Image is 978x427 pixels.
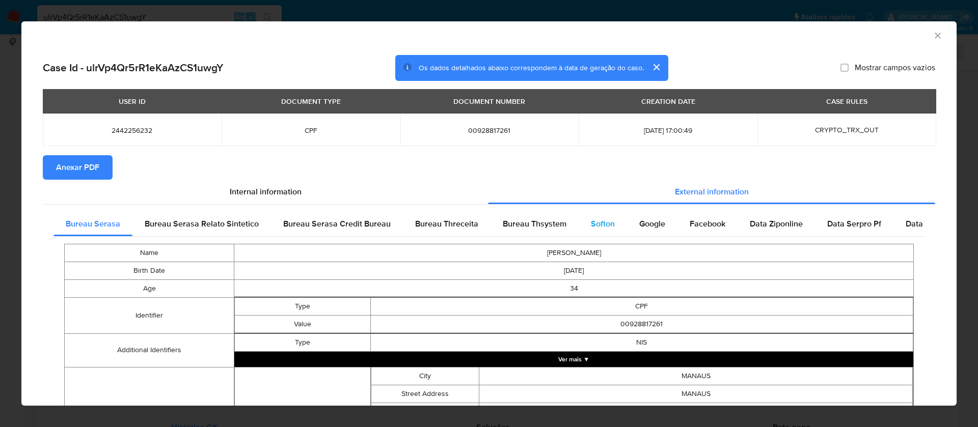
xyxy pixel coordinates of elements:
h2: Case Id - ulrVp4Qr5rR1eKaAzCS1uwgY [43,61,223,74]
span: Mostrar campos vazios [855,63,935,73]
div: Detailed info [43,180,935,204]
span: Bureau Serasa Relato Sintetico [145,218,259,230]
td: 34 [234,279,914,297]
span: External information [675,186,749,197]
td: Birth Date [65,262,234,279]
span: Data Serpro Pf [827,218,881,230]
span: Softon [591,218,615,230]
td: Type [235,333,370,351]
div: CREATION DATE [635,93,701,110]
span: Bureau Serasa [66,218,120,230]
td: City [371,367,479,385]
td: Additional Identifiers [65,333,234,367]
td: [PERSON_NAME] [234,244,914,262]
td: Name [65,244,234,262]
button: Fechar a janela [933,31,942,40]
span: Google [639,218,665,230]
td: CPF [370,297,913,315]
td: MANAUS [479,385,913,403]
span: 00928817261 [413,126,567,135]
span: Bureau Serasa Credit Bureau [283,218,391,230]
td: Postal Code [371,403,479,420]
span: Bureau Thsystem [503,218,566,230]
span: Anexar PDF [56,156,99,179]
span: Internal information [230,186,302,197]
span: CPF [234,126,388,135]
span: Data Serpro Pj [906,218,959,230]
td: [DATE] [234,262,914,279]
button: cerrar [644,55,668,79]
td: Identifier [65,297,234,333]
span: Data Ziponline [750,218,803,230]
td: MANAUS [479,367,913,385]
span: [DATE] 17:00:49 [591,126,745,135]
span: Facebook [690,218,725,230]
td: Street Address [371,385,479,403]
td: Age [65,279,234,297]
td: 00928817261 [370,315,913,333]
div: Detailed external info [53,212,925,236]
div: closure-recommendation-modal [21,21,957,406]
div: CASE RULES [820,93,874,110]
button: Anexar PDF [43,155,113,180]
span: 2442256232 [55,126,209,135]
span: Os dados detalhados abaixo correspondem à data de geração do caso. [419,63,644,73]
div: DOCUMENT TYPE [275,93,347,110]
td: Value [235,315,370,333]
td: 69082190 [479,403,913,420]
span: CRYPTO_TRX_OUT [815,125,879,135]
td: Type [235,297,370,315]
td: NIS [370,333,913,351]
input: Mostrar campos vazios [840,64,849,72]
button: Expand array [234,352,913,367]
div: DOCUMENT NUMBER [447,93,531,110]
span: Bureau Threceita [415,218,478,230]
div: USER ID [113,93,152,110]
